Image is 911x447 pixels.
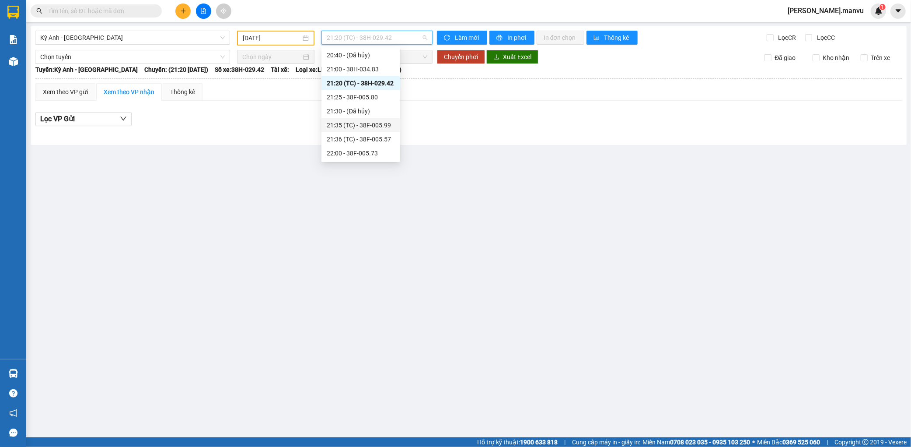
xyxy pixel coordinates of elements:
[477,437,558,447] span: Hỗ trợ kỹ thuật:
[437,50,485,64] button: Chuyển phơi
[104,87,154,97] div: Xem theo VP nhận
[486,50,538,64] button: downloadXuất Excel
[242,52,301,62] input: Chọn ngày
[520,439,558,446] strong: 1900 633 818
[35,112,132,126] button: Lọc VP Gửi
[782,439,820,446] strong: 0369 525 060
[120,115,127,122] span: down
[7,6,19,19] img: logo-vxr
[196,4,211,19] button: file-add
[9,369,18,378] img: warehouse-icon
[43,87,88,97] div: Xem theo VP gửi
[327,50,395,60] div: 20:40 - (Đã hủy)
[296,65,401,74] span: Loại xe: Limousine VIP 20 phòng (mới)
[36,8,42,14] span: search
[220,8,227,14] span: aim
[875,7,883,15] img: icon-new-feature
[894,7,902,15] span: caret-down
[775,33,798,42] span: Lọc CR
[175,4,191,19] button: plus
[880,4,886,10] sup: 1
[455,33,480,42] span: Làm mới
[144,65,208,74] span: Chuyến: (21:20 [DATE])
[48,6,151,16] input: Tìm tên, số ĐT hoặc mã đơn
[642,437,750,447] span: Miền Nam
[670,439,750,446] strong: 0708 023 035 - 0935 103 250
[35,66,138,73] b: Tuyến: Kỳ Anh - [GEOGRAPHIC_DATA]
[327,92,395,102] div: 21:25 - 38F-005.80
[862,439,869,445] span: copyright
[243,33,301,43] input: 10/08/2025
[604,33,631,42] span: Thống kê
[327,31,427,44] span: 21:20 (TC) - 38H-029.42
[9,389,17,398] span: question-circle
[771,53,799,63] span: Đã giao
[4,53,102,65] li: [PERSON_NAME]
[327,120,395,130] div: 21:35 (TC) - 38F-005.99
[40,113,75,124] span: Lọc VP Gửi
[868,53,894,63] span: Trên xe
[757,437,820,447] span: Miền Bắc
[9,57,18,66] img: warehouse-icon
[496,35,504,42] span: printer
[327,64,395,74] div: 21:00 - 38H-034.83
[537,31,584,45] button: In đơn chọn
[216,4,231,19] button: aim
[572,437,640,447] span: Cung cấp máy in - giấy in:
[40,31,225,44] span: Kỳ Anh - Hà Nội
[489,31,534,45] button: printerIn phơi
[781,5,871,16] span: [PERSON_NAME].manvu
[271,65,289,74] span: Tài xế:
[327,78,395,88] div: 21:20 (TC) - 38H-029.42
[593,35,601,42] span: bar-chart
[890,4,906,19] button: caret-down
[752,440,755,444] span: ⚪️
[327,134,395,144] div: 21:36 (TC) - 38F-005.57
[564,437,565,447] span: |
[437,31,487,45] button: syncLàm mới
[827,437,828,447] span: |
[9,429,17,437] span: message
[9,35,18,44] img: solution-icon
[215,65,264,74] span: Số xe: 38H-029.42
[170,87,195,97] div: Thống kê
[4,65,102,77] li: In ngày: 12:24 11/08
[9,409,17,417] span: notification
[813,33,836,42] span: Lọc CC
[40,50,225,63] span: Chọn tuyến
[180,8,186,14] span: plus
[444,35,451,42] span: sync
[327,148,395,158] div: 22:00 - 38F-005.73
[820,53,853,63] span: Kho nhận
[200,8,206,14] span: file-add
[507,33,527,42] span: In phơi
[881,4,884,10] span: 1
[327,106,395,116] div: 21:30 - (Đã hủy)
[586,31,638,45] button: bar-chartThống kê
